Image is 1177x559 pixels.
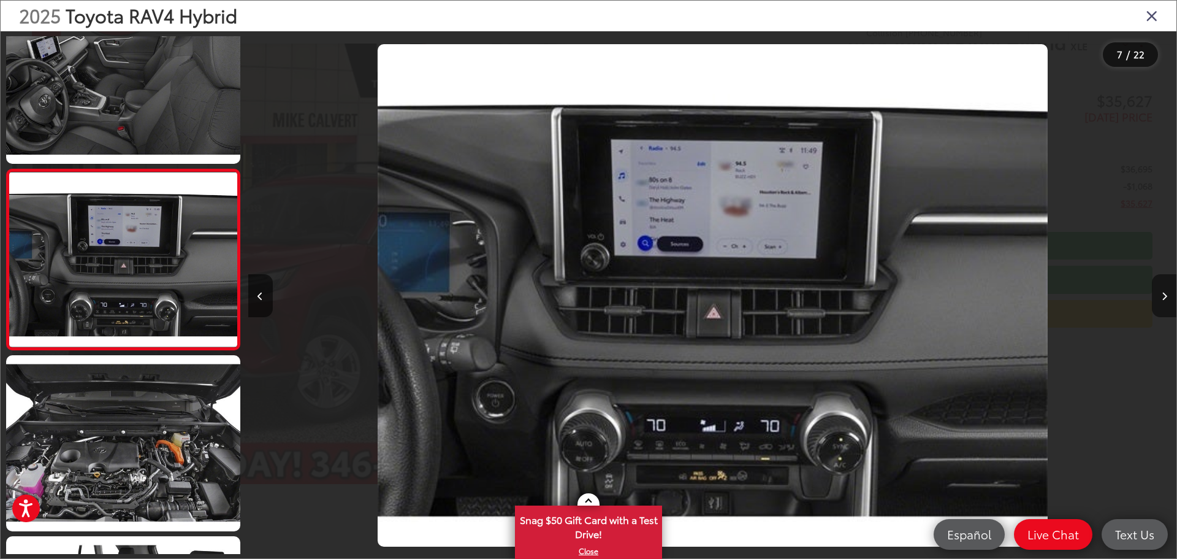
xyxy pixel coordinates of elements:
[1117,47,1122,61] span: 7
[4,353,242,533] img: 2025 Toyota RAV4 Hybrid XLE
[248,44,1176,547] div: 2025 Toyota RAV4 Hybrid XLE 6
[248,274,273,317] button: Previous image
[66,2,237,28] span: Toyota RAV4 Hybrid
[934,519,1005,550] a: Español
[516,507,661,544] span: Snag $50 Gift Card with a Test Drive!
[19,2,61,28] span: 2025
[1109,526,1160,542] span: Text Us
[7,172,239,347] img: 2025 Toyota RAV4 Hybrid XLE
[1152,274,1176,317] button: Next image
[1102,519,1168,550] a: Text Us
[1125,50,1131,59] span: /
[941,526,997,542] span: Español
[1133,47,1145,61] span: 22
[1014,519,1092,550] a: Live Chat
[1146,7,1158,23] i: Close gallery
[378,44,1048,547] img: 2025 Toyota RAV4 Hybrid XLE
[1021,526,1085,542] span: Live Chat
